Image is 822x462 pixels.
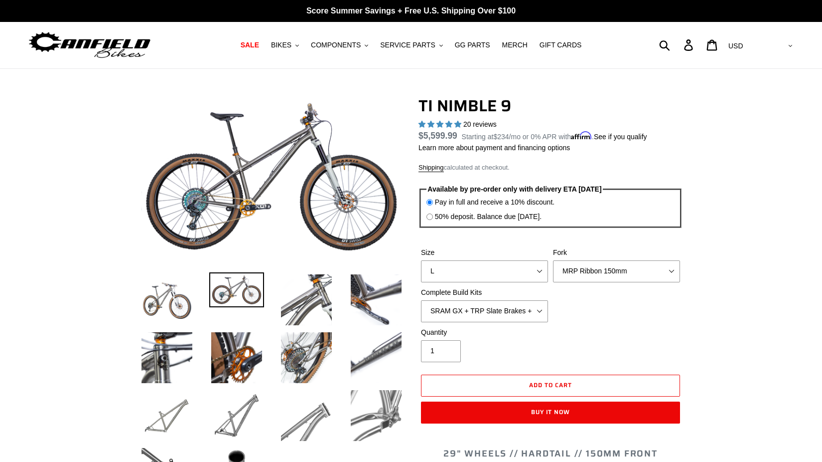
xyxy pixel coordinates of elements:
p: Starting at /mo or 0% APR with . [462,129,647,142]
img: Load image into Gallery viewer, TI NIMBLE 9 [279,388,334,443]
label: Complete Build Kits [421,287,548,298]
span: 20 reviews [463,120,497,128]
h1: TI NIMBLE 9 [418,96,683,115]
span: MERCH [502,41,528,49]
label: Pay in full and receive a 10% discount. [435,197,554,208]
span: $5,599.99 [418,131,457,141]
span: 29" WHEELS // HARDTAIL // 150MM FRONT [443,447,658,461]
img: Load image into Gallery viewer, TI NIMBLE 9 [139,388,194,443]
a: GG PARTS [450,38,495,52]
label: 50% deposit. Balance due [DATE]. [435,212,542,222]
a: MERCH [497,38,533,52]
img: Load image into Gallery viewer, TI NIMBLE 9 [209,388,264,443]
a: Shipping [418,164,444,172]
img: Load image into Gallery viewer, TI NIMBLE 9 [279,330,334,385]
span: BIKES [271,41,291,49]
span: GIFT CARDS [540,41,582,49]
button: BIKES [266,38,304,52]
span: $234 [493,133,509,141]
legend: Available by pre-order only with delivery ETA [DATE] [426,184,603,195]
img: Canfield Bikes [27,29,152,61]
img: Load image into Gallery viewer, TI NIMBLE 9 [349,388,404,443]
span: Affirm [571,131,592,140]
img: Load image into Gallery viewer, TI NIMBLE 9 [139,272,194,327]
img: Load image into Gallery viewer, TI NIMBLE 9 [139,330,194,385]
a: SALE [236,38,264,52]
img: Load image into Gallery viewer, TI NIMBLE 9 [209,330,264,385]
label: Fork [553,247,680,258]
img: Load image into Gallery viewer, TI NIMBLE 9 [279,272,334,327]
span: Add to cart [529,380,572,390]
label: Size [421,247,548,258]
div: calculated at checkout. [418,163,683,173]
span: SALE [241,41,259,49]
input: Search [665,34,690,56]
img: Load image into Gallery viewer, TI NIMBLE 9 [349,330,404,385]
button: SERVICE PARTS [375,38,447,52]
img: Load image into Gallery viewer, TI NIMBLE 9 [349,272,404,327]
span: COMPONENTS [311,41,361,49]
button: Buy it now [421,402,680,424]
a: GIFT CARDS [535,38,587,52]
button: COMPONENTS [306,38,373,52]
span: SERVICE PARTS [380,41,435,49]
a: See if you qualify - Learn more about Affirm Financing (opens in modal) [594,133,647,141]
a: Learn more about payment and financing options [418,144,570,152]
button: Add to cart [421,375,680,397]
span: 4.90 stars [418,120,463,128]
img: Load image into Gallery viewer, TI NIMBLE 9 [209,272,264,307]
label: Quantity [421,327,548,338]
span: GG PARTS [455,41,490,49]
